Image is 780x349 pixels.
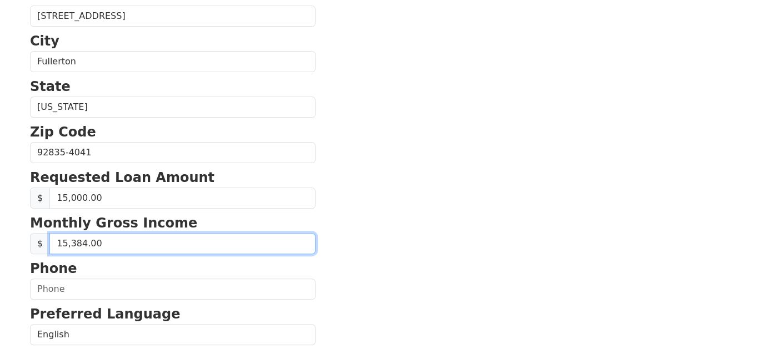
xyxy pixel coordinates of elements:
input: Street Address [30,6,316,27]
input: Phone [30,279,316,300]
span: $ [30,188,50,209]
input: Zip Code [30,142,316,163]
strong: City [30,33,59,49]
strong: Preferred Language [30,306,180,322]
input: Requested Loan Amount [49,188,316,209]
input: 0.00 [49,233,316,254]
strong: Phone [30,261,77,276]
strong: Zip Code [30,124,96,140]
strong: Requested Loan Amount [30,170,214,185]
input: City [30,51,316,72]
strong: State [30,79,71,94]
span: $ [30,233,50,254]
p: Monthly Gross Income [30,213,316,233]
